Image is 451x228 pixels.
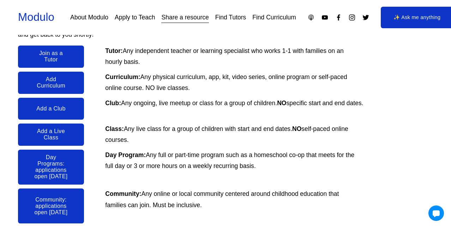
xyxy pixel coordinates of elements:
a: Community: applications open [DATE] [18,188,84,223]
a: Find Tutors [215,11,246,24]
a: Facebook [335,14,342,21]
strong: Community: [105,190,141,197]
a: Day Programs: applications open [DATE] [18,150,84,185]
p: Any full or part-time program such as a homeschool co-op that meets for the full day or 3 or more... [105,150,363,172]
a: Modulo [18,11,54,23]
strong: Tutor: [105,47,122,54]
a: YouTube [321,14,329,21]
p: Any physical curriculum, app, kit, video series, online program or self-paced online course. NO l... [105,72,363,94]
a: Add a Club [18,98,84,120]
a: Instagram [348,14,356,21]
a: Twitter [362,14,369,21]
strong: NO [277,100,286,107]
strong: Day Program: [105,151,146,158]
strong: Curriculum: [105,73,140,80]
a: Apple Podcasts [307,14,315,21]
p: Any ongoing, live meetup or class for a group of children. specific start and end dates. [105,98,380,109]
strong: Class: [105,125,124,132]
p: Any online or local community centered around childhood education that families can join. Must be... [105,188,345,211]
strong: NO [292,125,301,132]
a: Add a Live Class [18,124,84,146]
p: Any live class for a group of children with start and end dates. self-paced online courses. [105,124,363,146]
a: Share a resource [161,11,209,24]
a: Join as a Tutor [18,46,84,68]
a: Apply to Teach [115,11,155,24]
a: Add Curriculum [18,72,84,94]
p: Any independent teacher or learning specialist who works 1-1 with families on an hourly basis. [105,46,345,68]
a: Find Curriculum [252,11,296,24]
a: About Modulo [70,11,108,24]
strong: Club: [105,100,121,107]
